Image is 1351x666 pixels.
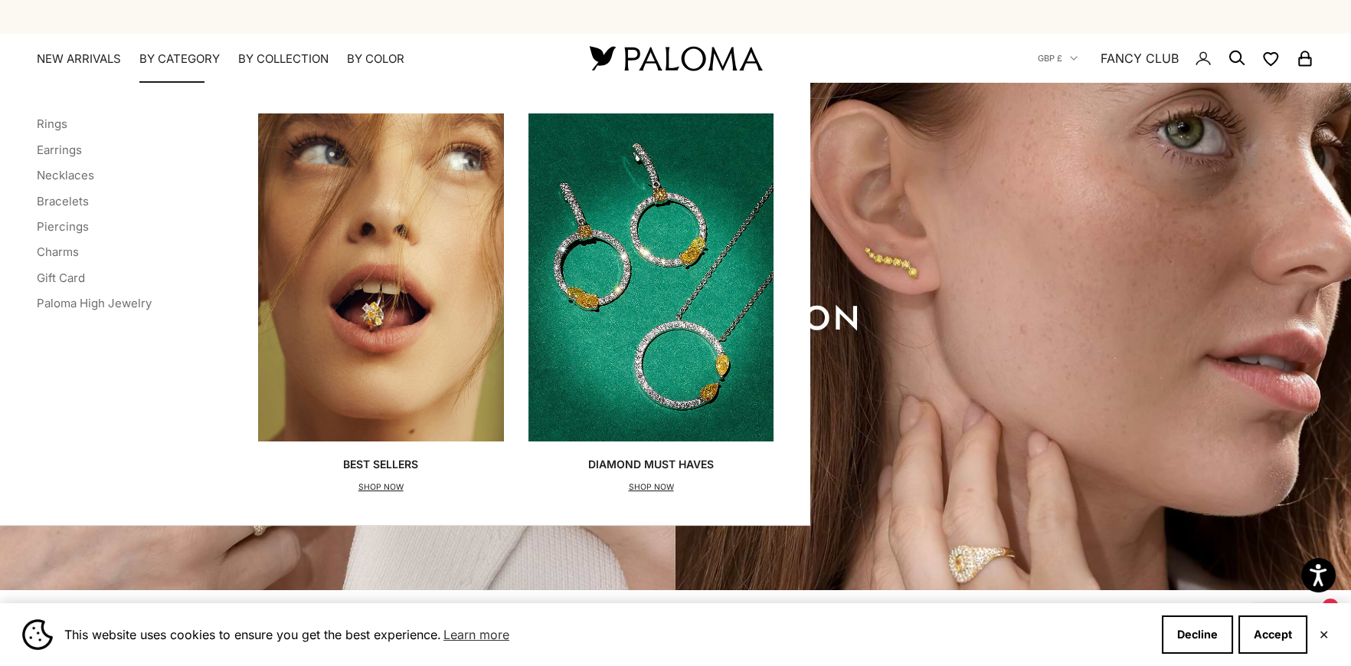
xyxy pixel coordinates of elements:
[1038,51,1078,65] button: GBP £
[588,480,714,495] p: SHOP NOW
[343,457,418,472] p: Best Sellers
[343,480,418,495] p: SHOP NOW
[1038,51,1062,65] span: GBP £
[528,113,774,494] a: Diamond Must HavesSHOP NOW
[22,619,53,650] img: Cookie banner
[37,116,67,131] a: Rings
[139,51,220,67] summary: By Category
[588,457,714,472] p: Diamond Must Haves
[37,143,82,157] a: Earrings
[37,219,89,234] a: Piercings
[37,51,553,67] nav: Primary navigation
[1038,34,1314,83] nav: Secondary navigation
[37,271,85,285] a: Gift Card
[37,194,89,208] a: Bracelets
[441,623,512,646] a: Learn more
[64,623,1150,646] span: This website uses cookies to ensure you get the best experience.
[1319,630,1329,639] button: Close
[347,51,404,67] summary: By Color
[37,296,152,310] a: Paloma High Jewelry
[37,244,79,259] a: Charms
[1238,615,1307,654] button: Accept
[1101,48,1179,68] a: FANCY CLUB
[37,51,121,67] a: NEW ARRIVALS
[37,168,94,182] a: Necklaces
[238,51,329,67] summary: By Collection
[1162,615,1233,654] button: Decline
[258,113,504,494] a: Best SellersSHOP NOW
